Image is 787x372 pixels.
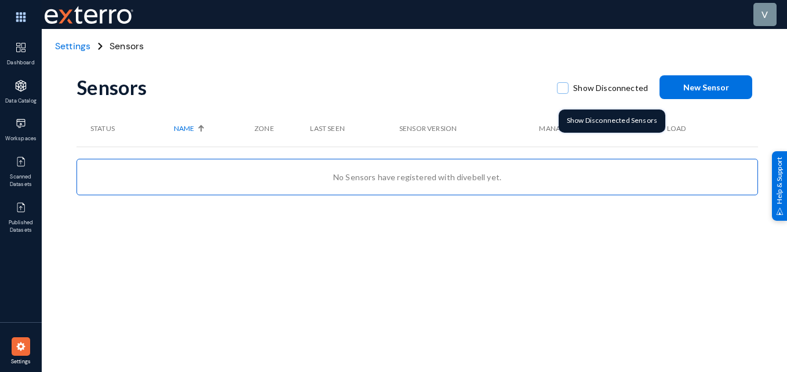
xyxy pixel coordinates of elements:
span: v [762,9,768,20]
span: No Sensors have registered with divebell yet. [333,172,501,182]
div: Name [174,123,249,134]
span: Sensors [110,39,144,53]
div: Sensors [76,75,545,99]
span: Show Disconnected [573,79,648,97]
span: Dashboard [2,59,40,67]
img: icon-published.svg [15,156,27,167]
th: CPU Load [651,111,727,147]
img: app launcher [3,5,38,30]
th: Last Seen [310,111,399,147]
img: icon-settings.svg [15,341,27,352]
img: exterro-work-mark.svg [45,6,133,24]
span: Exterro [42,3,132,27]
img: icon-dashboard.svg [15,42,27,53]
th: Management [539,111,651,147]
span: Workspaces [2,135,40,143]
div: v [762,8,768,21]
img: icon-workspace.svg [15,118,27,129]
span: Settings [2,358,40,366]
th: Sensor Version [399,111,539,147]
span: Scanned Datasets [2,173,40,189]
span: Settings [55,40,90,52]
button: New Sensor [660,75,752,99]
span: Data Catalog [2,97,40,105]
div: Show Disconnected Sensors [559,110,665,133]
div: Help & Support [772,151,787,221]
span: Published Datasets [2,219,40,235]
img: icon-published.svg [15,202,27,213]
th: Zone [254,111,310,147]
img: help_support.svg [776,207,784,215]
span: Name [174,123,194,134]
img: icon-applications.svg [15,80,27,92]
th: Status [76,111,174,147]
span: New Sensor [683,82,729,92]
